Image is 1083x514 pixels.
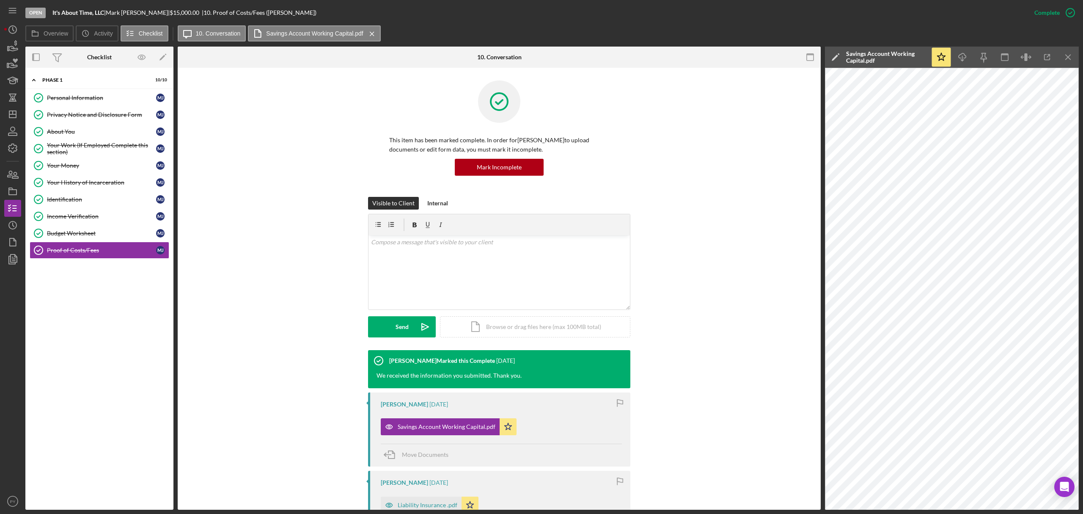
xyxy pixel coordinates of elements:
[47,111,156,118] div: Privacy Notice and Disclosure Form
[396,316,409,337] div: Send
[42,77,146,83] div: Phase 1
[381,479,428,486] div: [PERSON_NAME]
[47,94,156,101] div: Personal Information
[423,197,452,210] button: Internal
[10,499,16,504] text: PY
[47,162,156,169] div: Your Money
[398,423,495,430] div: Savings Account Working Capital.pdf
[47,128,156,135] div: About You
[156,229,165,238] div: M J
[381,401,428,408] div: [PERSON_NAME]
[156,127,165,136] div: M J
[156,212,165,221] div: M J
[30,123,169,140] a: About YouMJ
[846,50,926,64] div: Savings Account Working Capital.pdf
[30,140,169,157] a: Your Work (If Employed Complete this section)MJ
[427,197,448,210] div: Internal
[477,54,522,61] div: 10. Conversation
[429,401,448,408] time: 2025-07-29 13:55
[106,9,170,16] div: Mark [PERSON_NAME] |
[170,9,202,16] div: $15,000.00
[156,161,165,170] div: M J
[477,159,522,176] div: Mark Incomplete
[266,30,363,37] label: Savings Account Working Capital.pdf
[25,8,46,18] div: Open
[156,178,165,187] div: M J
[47,230,156,237] div: Budget Worksheet
[202,9,316,16] div: | 10. Proof of Costs/Fees ([PERSON_NAME])
[156,195,165,204] div: M J
[47,142,156,155] div: Your Work (If Employed Complete this section)
[30,191,169,208] a: IdentificationMJ
[94,30,113,37] label: Activity
[389,135,609,155] p: This item has been marked complete. In order for [PERSON_NAME] to upload documents or edit form d...
[44,30,68,37] label: Overview
[87,54,112,61] div: Checklist
[402,451,448,458] span: Move Documents
[156,144,165,153] div: M J
[52,9,106,16] div: |
[47,213,156,220] div: Income Verification
[368,371,530,388] div: We received the information you submitted. Thank you.
[25,25,74,41] button: Overview
[455,159,544,176] button: Mark Incomplete
[152,77,167,83] div: 10 / 10
[156,246,165,254] div: M J
[30,89,169,106] a: Personal InformationMJ
[52,9,104,16] b: It's About Time, LLC
[139,30,163,37] label: Checklist
[30,225,169,242] a: Budget WorksheetMJ
[496,357,515,364] time: 2025-07-29 20:16
[121,25,168,41] button: Checklist
[156,111,165,119] div: M J
[4,493,21,510] button: PY
[389,357,495,364] div: [PERSON_NAME] Marked this Complete
[47,247,156,254] div: Proof of Costs/Fees
[47,179,156,186] div: Your History of Incarceration
[381,418,517,435] button: Savings Account Working Capital.pdf
[398,502,457,508] div: Liability Insurance .pdf
[30,157,169,174] a: Your MoneyMJ
[368,197,419,210] button: Visible to Client
[1026,4,1079,21] button: Complete
[1034,4,1060,21] div: Complete
[156,94,165,102] div: M J
[76,25,118,41] button: Activity
[1054,477,1075,497] div: Open Intercom Messenger
[47,196,156,203] div: Identification
[196,30,241,37] label: 10. Conversation
[30,242,169,259] a: Proof of Costs/FeesMJ
[381,497,478,514] button: Liability Insurance .pdf
[368,316,436,337] button: Send
[429,479,448,486] time: 2025-07-29 13:54
[178,25,246,41] button: 10. Conversation
[248,25,380,41] button: Savings Account Working Capital.pdf
[30,106,169,123] a: Privacy Notice and Disclosure FormMJ
[372,197,415,210] div: Visible to Client
[381,444,457,465] button: Move Documents
[30,174,169,191] a: Your History of IncarcerationMJ
[30,208,169,225] a: Income VerificationMJ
